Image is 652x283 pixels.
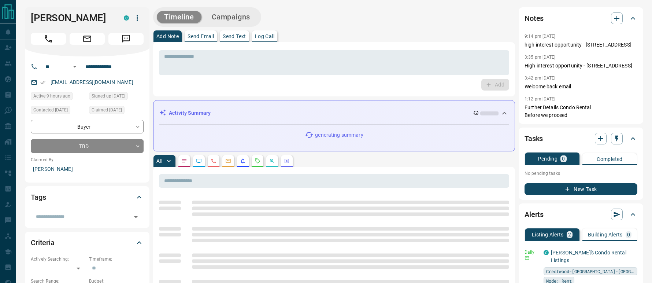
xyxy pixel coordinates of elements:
p: Pending [538,156,557,161]
span: Message [108,33,144,45]
p: High interest opportunity - [STREET_ADDRESS] [525,62,637,70]
svg: Lead Browsing Activity [196,158,202,164]
span: Active 9 hours ago [33,92,70,100]
svg: Notes [181,158,187,164]
svg: Calls [211,158,216,164]
h2: Tasks [525,133,543,144]
p: Further Details Condo Rental Before we proceed [525,104,637,119]
p: high interest opportunity - [STREET_ADDRESS] [525,41,637,49]
div: Tue May 30 2023 [89,92,144,102]
p: Send Email [188,34,214,39]
span: Crestwood-[GEOGRAPHIC_DATA]-[GEOGRAPHIC_DATA] [546,268,635,275]
p: Actively Searching: [31,256,85,262]
p: Send Text [223,34,246,39]
p: All [156,158,162,163]
p: No pending tasks [525,168,637,179]
div: condos.ca [544,250,549,255]
p: Listing Alerts [532,232,564,237]
p: Add Note [156,34,179,39]
p: Timeframe: [89,256,144,262]
p: [PERSON_NAME] [31,163,144,175]
p: 9:14 pm [DATE] [525,34,556,39]
p: generating summary [315,131,363,139]
div: Tue Oct 14 2025 [31,92,85,102]
a: [EMAIL_ADDRESS][DOMAIN_NAME] [51,79,133,85]
p: 0 [627,232,630,237]
p: Building Alerts [588,232,623,237]
div: Activity Summary [159,106,509,120]
h2: Criteria [31,237,55,249]
div: Alerts [525,206,637,223]
button: Campaigns [204,11,258,23]
svg: Emails [225,158,231,164]
svg: Agent Actions [284,158,290,164]
h1: [PERSON_NAME] [31,12,113,24]
button: New Task [525,183,637,195]
a: [PERSON_NAME]'s Condo Rental Listings [551,250,626,263]
p: 3:42 pm [DATE] [525,76,556,81]
button: Open [131,212,141,222]
h2: Notes [525,12,544,24]
div: Tue May 30 2023 [89,106,144,116]
button: Open [70,62,79,71]
div: Criteria [31,234,144,251]
p: 0 [562,156,565,161]
svg: Email Verified [40,80,45,85]
h2: Alerts [525,209,544,220]
p: Completed [597,157,623,162]
svg: Listing Alerts [240,158,246,164]
p: Claimed By: [31,157,144,163]
p: 3:35 pm [DATE] [525,55,556,60]
div: TBD [31,139,144,153]
div: Sun Aug 03 2025 [31,106,85,116]
span: Call [31,33,66,45]
div: Tags [31,188,144,206]
span: Email [70,33,105,45]
div: Buyer [31,120,144,133]
svg: Requests [255,158,260,164]
h2: Tags [31,191,46,203]
p: Activity Summary [169,109,211,117]
span: Contacted [DATE] [33,106,68,114]
p: Daily [525,249,539,256]
svg: Email [525,256,530,261]
p: 1:12 pm [DATE] [525,96,556,102]
div: condos.ca [124,15,129,21]
p: 2 [568,232,571,237]
p: Log Call [255,34,274,39]
p: Welcome back email [525,83,637,91]
div: Notes [525,10,637,27]
span: Claimed [DATE] [92,106,122,114]
svg: Opportunities [269,158,275,164]
span: Signed up [DATE] [92,92,125,100]
button: Timeline [157,11,201,23]
div: Tasks [525,130,637,147]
